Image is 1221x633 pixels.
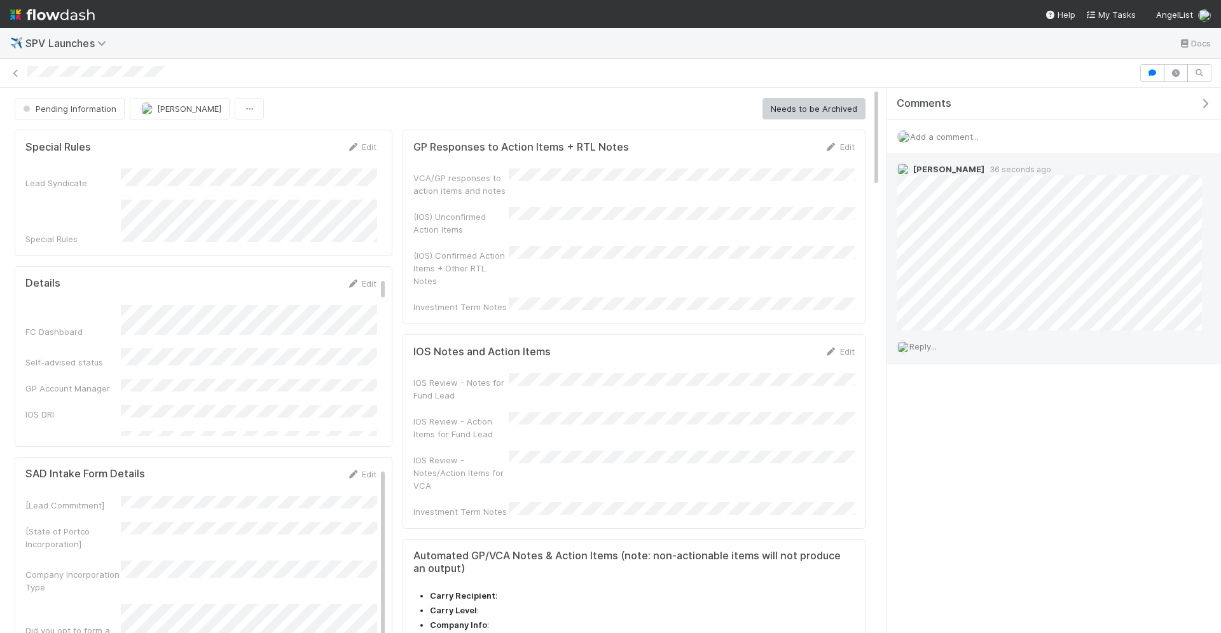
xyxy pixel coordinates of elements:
div: Ready to Launch DRI [25,434,121,447]
div: VCA/GP responses to action items and notes [413,172,509,197]
img: avatar_aa70801e-8de5-4477-ab9d-eb7c67de69c1.png [897,163,909,175]
span: AngelList [1156,10,1193,20]
h5: SAD Intake Form Details [25,468,145,480]
img: avatar_c597f508-4d28-4c7c-92e0-bd2d0d338f8e.png [1198,9,1211,22]
strong: Carry Level [430,605,477,615]
span: [PERSON_NAME] [913,164,984,174]
div: FC Dashboard [25,325,121,338]
a: Edit [825,142,855,152]
button: Needs to be Archived [762,98,866,119]
h5: Automated GP/VCA Notes & Action Items (note: non-actionable items will not produce an output) [413,550,855,575]
a: My Tasks [1086,8,1136,21]
a: Docs [1178,36,1211,51]
a: Edit [825,346,855,357]
span: SPV Launches [25,37,113,50]
img: avatar_aa70801e-8de5-4477-ab9d-eb7c67de69c1.png [141,102,153,115]
div: IOS Review - Notes/Action Items for VCA [413,454,509,492]
div: (IOS) Unconfirmed Action Items [413,210,509,236]
a: Edit [347,142,376,152]
img: avatar_c597f508-4d28-4c7c-92e0-bd2d0d338f8e.png [897,130,910,143]
div: Investment Term Notes [413,301,509,313]
div: IOS Review - Action Items for Fund Lead [413,415,509,440]
img: avatar_c597f508-4d28-4c7c-92e0-bd2d0d338f8e.png [897,341,909,353]
span: Add a comment... [910,132,979,142]
img: logo-inverted-e16ddd16eac7371096b0.svg [10,4,95,25]
div: Lead Syndicate [25,177,121,189]
div: Help [1045,8,1075,21]
a: Edit [347,469,376,479]
li: : [430,619,855,632]
span: Reply... [909,341,937,351]
div: Special Rules [25,233,121,245]
div: [State of Portco Incorporation] [25,525,121,550]
span: Comments [897,97,951,110]
li: : [430,590,855,602]
strong: Company Info [430,620,487,630]
h5: Details [25,277,60,290]
span: ✈️ [10,37,23,48]
h5: IOS Notes and Action Items [413,346,551,358]
span: 36 seconds ago [984,165,1051,174]
span: [PERSON_NAME] [157,104,221,114]
div: IOS Review - Notes for Fund Lead [413,376,509,402]
button: [PERSON_NAME] [130,98,230,119]
div: Investment Term Notes [413,505,509,518]
span: My Tasks [1086,10,1136,20]
h5: GP Responses to Action Items + RTL Notes [413,141,629,154]
div: IOS DRI [25,408,121,421]
li: : [430,604,855,617]
div: GP Account Manager [25,382,121,395]
h5: Special Rules [25,141,91,154]
a: Edit [347,278,376,289]
div: Company Incorporation Type [25,568,121,594]
strong: Carry Recipient [430,590,495,601]
div: [Lead Commitment] [25,499,121,512]
div: (IOS) Confirmed Action Items + Other RTL Notes [413,249,509,287]
div: Self-advised status [25,356,121,369]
